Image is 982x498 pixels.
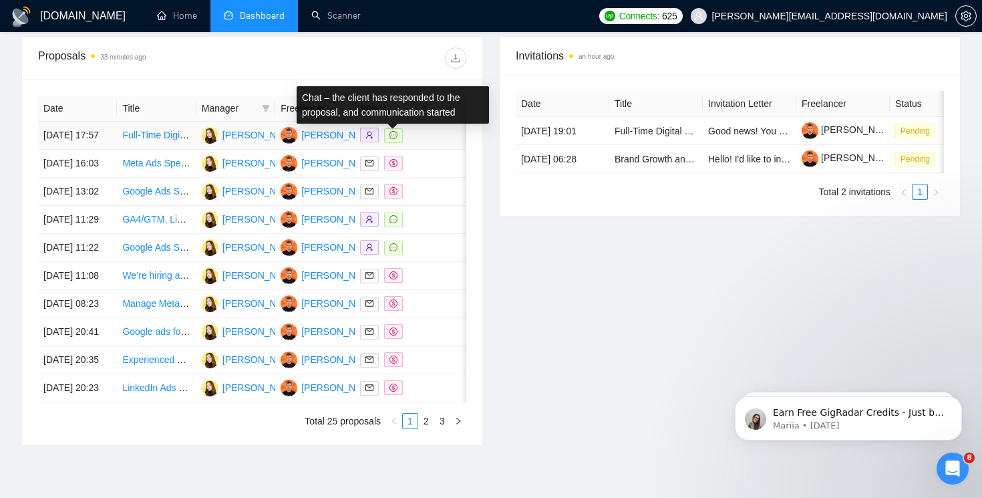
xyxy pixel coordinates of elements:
a: VM[PERSON_NAME] [202,382,299,392]
span: Pending [895,152,935,166]
span: dashboard [224,11,233,20]
span: download [446,53,466,64]
td: Full-Time Digital Marketing Generalist (B2B SaaS Growth) [117,122,196,150]
li: 3 [434,413,450,429]
td: [DATE] 20:35 [38,346,117,374]
th: Freelancer [275,96,354,122]
a: VM[PERSON_NAME] [202,326,299,336]
a: searchScanner [311,10,361,21]
div: [PERSON_NAME] [301,240,378,255]
div: [PERSON_NAME] [222,128,299,142]
div: [PERSON_NAME] [301,324,378,339]
a: Meta Ads Specialist for Brand Awareness and Lead Generation [122,158,383,168]
a: Brand Growth and Customer Acquisition Specialist [615,154,824,164]
th: Invitation Letter [703,91,796,117]
img: upwork-logo.png [605,11,615,21]
span: filter [259,98,273,118]
a: 2 [419,414,434,428]
img: VM [202,324,218,340]
img: VM [202,267,218,284]
div: [PERSON_NAME] [301,184,378,199]
li: 1 [912,184,928,200]
button: right [450,413,466,429]
span: 8 [964,453,975,463]
span: user-add [365,215,373,223]
span: message [389,243,397,251]
button: left [896,184,912,200]
a: VM[PERSON_NAME] [202,241,299,252]
div: [PERSON_NAME] [222,352,299,367]
td: We’re hiring an expert to build and manage lead gen campaigns for finance. [117,262,196,290]
th: Date [38,96,117,122]
img: YY [281,380,297,396]
div: [PERSON_NAME] [222,380,299,395]
td: [DATE] 20:23 [38,374,117,402]
td: Manage Meta Ads campaign to drive downloads to iOS Photo Editing App [117,290,196,318]
td: LinkedIn Ads Specialist Needed [117,374,196,402]
button: left [386,413,402,429]
img: YY [281,127,297,144]
td: GA4/GTM, LinkedIn Ads (cold + retarget), Google Search, UTMs/reporting, and optimize Landing page [117,206,196,234]
a: Full-Time Digital Marketing Generalist (B2B SaaS Growth) [615,126,856,136]
td: [DATE] 17:57 [38,122,117,150]
img: YY [281,183,297,200]
span: mail [365,159,373,167]
div: [PERSON_NAME] [301,380,378,395]
span: dollar [389,187,397,195]
div: Chat – the client has responded to the proposal, and communication started [297,86,489,124]
img: YY [281,239,297,256]
td: [DATE] 11:08 [38,262,117,290]
li: Previous Page [386,413,402,429]
a: [PERSON_NAME] [802,124,898,135]
li: Total 25 proposals [305,413,381,429]
a: 3 [435,414,450,428]
img: c14xhZlC-tuZVDV19vT9PqPao_mWkLBFZtPhMWXnAzD5A78GLaVOfmL__cgNkALhSq [802,122,818,139]
span: left [900,189,908,197]
time: an hour ago [579,53,614,60]
img: logo [11,6,32,27]
img: YY [281,352,297,368]
span: right [932,189,940,197]
li: 2 [418,413,434,429]
td: Experienced Media Buyer for Paid Ads Campaigns [117,346,196,374]
span: Connects: [619,9,659,23]
img: VM [202,239,218,256]
button: download [445,47,466,69]
div: [PERSON_NAME] [301,156,378,170]
div: [PERSON_NAME] [301,296,378,311]
td: [DATE] 20:41 [38,318,117,346]
a: YY[PERSON_NAME] [281,354,378,364]
img: YY [281,267,297,284]
time: 33 minutes ago [100,53,146,61]
span: user-add [365,243,373,251]
iframe: Intercom live chat [937,453,969,485]
div: [PERSON_NAME] [222,156,299,170]
td: Brand Growth and Customer Acquisition Specialist [609,145,703,173]
a: YY[PERSON_NAME] [281,382,378,392]
span: mail [365,384,373,392]
a: We’re hiring an expert to build and manage lead gen campaigns for finance. [122,270,436,281]
th: Manager [196,96,275,122]
img: YY [281,295,297,312]
td: Google Ads Specialist for Real Estate (Remote, Part-Time) [117,234,196,262]
a: VM[PERSON_NAME] [202,129,299,140]
a: homeHome [157,10,197,21]
td: [DATE] 13:02 [38,178,117,206]
a: YY[PERSON_NAME] [281,326,378,336]
a: VM[PERSON_NAME] [202,185,299,196]
img: VM [202,183,218,200]
span: mail [365,356,373,364]
a: VM[PERSON_NAME] [202,269,299,280]
span: setting [956,11,976,21]
a: Google Ads Specialist for Lead Generation & Sales Growth (AI & Digital Marketing Services) [122,186,504,197]
a: VM[PERSON_NAME] [202,297,299,308]
a: setting [955,11,977,21]
span: Dashboard [240,10,285,21]
span: filter [262,104,270,112]
div: [PERSON_NAME] [301,352,378,367]
th: Date [516,91,609,117]
a: YY[PERSON_NAME] [281,129,378,140]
